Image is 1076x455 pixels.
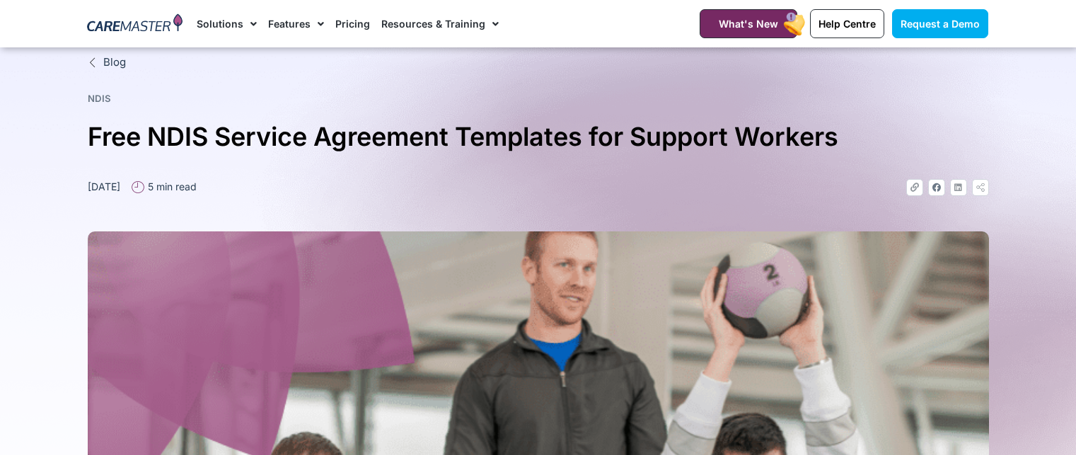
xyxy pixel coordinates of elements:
[901,18,980,30] span: Request a Demo
[88,116,989,158] h1: Free NDIS Service Agreement Templates for Support Workers
[700,9,797,38] a: What's New
[818,18,876,30] span: Help Centre
[88,54,989,71] a: Blog
[892,9,988,38] a: Request a Demo
[144,179,197,194] span: 5 min read
[810,9,884,38] a: Help Centre
[719,18,778,30] span: What's New
[100,54,126,71] span: Blog
[88,93,111,104] a: NDIS
[88,180,120,192] time: [DATE]
[87,13,183,35] img: CareMaster Logo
